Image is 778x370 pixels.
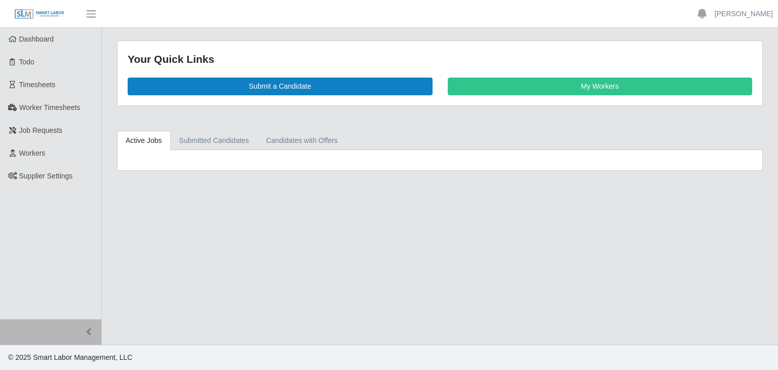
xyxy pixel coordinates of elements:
[448,78,753,95] a: My Workers
[19,35,54,43] span: Dashboard
[128,78,433,95] a: Submit a Candidate
[19,81,56,89] span: Timesheets
[171,131,258,151] a: Submitted Candidates
[19,126,63,134] span: Job Requests
[19,58,34,66] span: Todo
[19,103,80,112] span: Worker Timesheets
[128,51,752,67] div: Your Quick Links
[19,149,46,157] span: Workers
[715,9,773,19] a: [PERSON_NAME]
[257,131,346,151] a: Candidates with Offers
[117,131,171,151] a: Active Jobs
[19,172,73,180] span: Supplier Settings
[14,9,65,20] img: SLM Logo
[8,353,132,361] span: © 2025 Smart Labor Management, LLC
